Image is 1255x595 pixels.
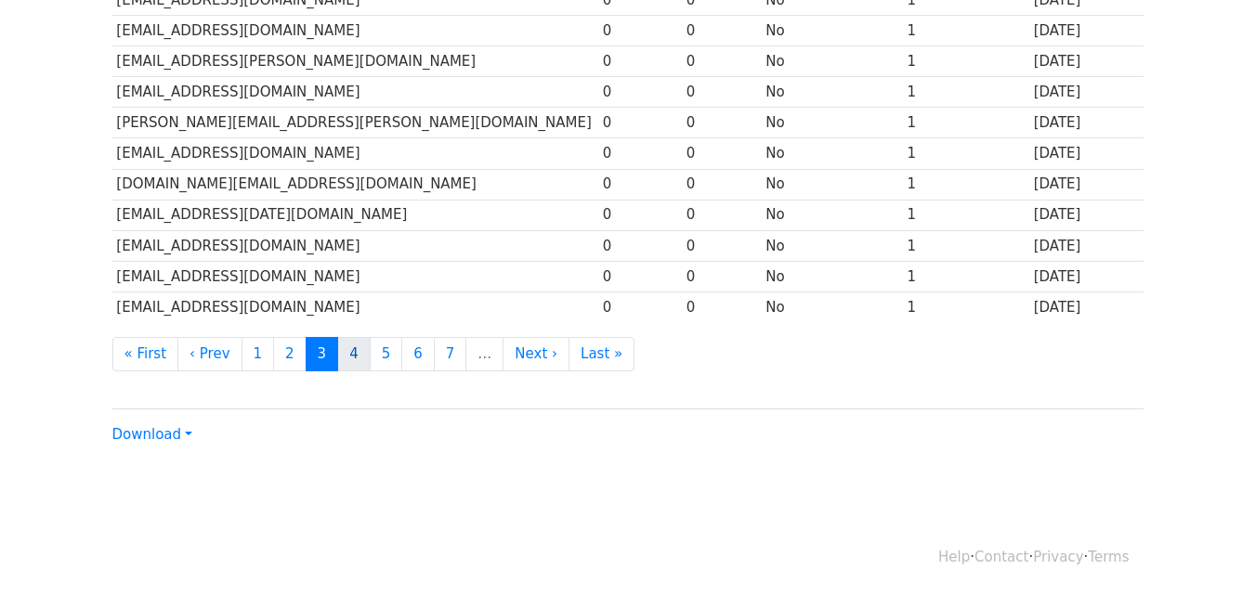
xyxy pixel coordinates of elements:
td: 0 [682,108,762,138]
td: [EMAIL_ADDRESS][DOMAIN_NAME] [112,261,598,291]
td: [DATE] [1029,138,1144,169]
td: No [762,46,903,77]
td: [DATE] [1029,169,1144,200]
td: [EMAIL_ADDRESS][DOMAIN_NAME] [112,138,598,169]
iframe: Chat Widget [1162,506,1255,595]
a: Contact [974,549,1028,565]
td: No [762,200,903,230]
td: [DATE] [1029,108,1144,138]
td: [PERSON_NAME][EMAIL_ADDRESS][PERSON_NAME][DOMAIN_NAME] [112,108,598,138]
a: Privacy [1033,549,1083,565]
td: [DATE] [1029,46,1144,77]
a: ‹ Prev [177,337,242,371]
a: 5 [370,337,403,371]
td: 1 [903,138,1029,169]
td: 0 [682,200,762,230]
a: Download [112,426,192,443]
a: Last » [569,337,634,371]
td: No [762,138,903,169]
td: 0 [598,200,682,230]
a: Terms [1088,549,1129,565]
td: [DATE] [1029,261,1144,291]
td: 0 [598,108,682,138]
td: 0 [682,77,762,108]
td: [EMAIL_ADDRESS][DOMAIN_NAME] [112,230,598,261]
td: 0 [598,291,682,322]
td: [DATE] [1029,291,1144,322]
a: 3 [306,337,339,371]
td: 0 [682,46,762,77]
a: Help [938,549,970,565]
td: [DATE] [1029,200,1144,230]
a: « First [112,337,179,371]
td: 0 [598,77,682,108]
a: 1 [242,337,275,371]
td: 0 [598,16,682,46]
td: [EMAIL_ADDRESS][DOMAIN_NAME] [112,291,598,322]
td: [DOMAIN_NAME][EMAIL_ADDRESS][DOMAIN_NAME] [112,169,598,200]
td: 1 [903,108,1029,138]
td: 1 [903,16,1029,46]
td: [EMAIL_ADDRESS][DOMAIN_NAME] [112,16,598,46]
td: 1 [903,230,1029,261]
td: [DATE] [1029,16,1144,46]
td: 0 [682,291,762,322]
td: 0 [598,46,682,77]
td: 0 [598,138,682,169]
a: 6 [401,337,435,371]
td: 1 [903,261,1029,291]
td: No [762,16,903,46]
td: 1 [903,77,1029,108]
td: 1 [903,291,1029,322]
td: No [762,230,903,261]
td: 1 [903,46,1029,77]
a: Next › [503,337,569,371]
td: No [762,108,903,138]
td: No [762,261,903,291]
td: [EMAIL_ADDRESS][PERSON_NAME][DOMAIN_NAME] [112,46,598,77]
td: 0 [682,230,762,261]
td: 0 [682,138,762,169]
td: 0 [682,169,762,200]
td: [EMAIL_ADDRESS][DOMAIN_NAME] [112,77,598,108]
td: No [762,169,903,200]
a: 2 [273,337,307,371]
td: [EMAIL_ADDRESS][DATE][DOMAIN_NAME] [112,200,598,230]
td: 0 [598,169,682,200]
td: 0 [682,261,762,291]
td: 1 [903,169,1029,200]
td: No [762,77,903,108]
td: No [762,291,903,322]
td: 0 [598,261,682,291]
td: 1 [903,200,1029,230]
td: 0 [682,16,762,46]
a: 7 [434,337,467,371]
a: 4 [337,337,371,371]
td: [DATE] [1029,77,1144,108]
td: 0 [598,230,682,261]
td: [DATE] [1029,230,1144,261]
